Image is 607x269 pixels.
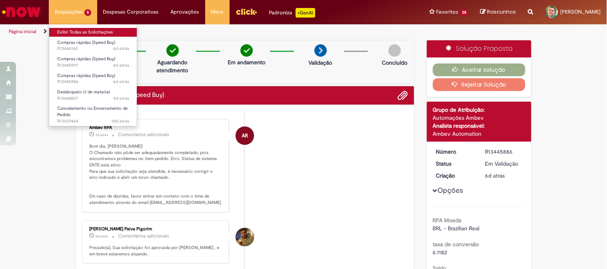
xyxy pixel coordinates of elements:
div: Grupo de Atribuição: [433,106,525,114]
div: 25/08/2025 17:39:27 [485,172,523,180]
span: 5 [84,9,91,16]
a: Aberto R13437464 : Cancelamento ou Encerramento de Pedido [49,104,137,121]
div: Solução Proposta [427,40,531,57]
img: arrow-next.png [315,44,327,57]
span: Aprovações [171,8,199,16]
time: 25/08/2025 17:39:27 [485,172,505,179]
p: Em andamento [228,58,265,66]
small: Comentários adicionais [118,131,170,138]
div: Analista responsável: [433,122,525,130]
p: Prezado(a), Sua solicitação foi aprovada por [PERSON_NAME] , e em breve estaremos atuando. [90,245,223,257]
div: R13445886 [485,148,523,156]
span: Requisições [55,8,83,16]
span: 3d atrás [96,133,108,137]
span: 9d atrás [113,95,129,101]
span: Favoritos [436,8,458,16]
span: R13437464 [57,118,129,125]
span: AR [242,126,248,145]
button: Aceitar solução [433,63,525,76]
img: click_logo_yellow_360x200.png [236,6,257,18]
time: 21/08/2025 16:37:34 [112,118,129,124]
img: img-circle-grey.png [389,44,401,57]
span: 6d atrás [113,79,129,85]
a: Aberto R13445886 : Compras rápidas (Speed Buy) [49,71,137,86]
span: Cancelamento ou Encerramento de Pedido [57,105,128,118]
time: 25/08/2025 19:34:27 [113,45,129,51]
img: ServiceNow [1,4,42,20]
div: Murilo Henrique Dias Paiva Pigorim [236,228,254,246]
span: 10d atrás [112,118,129,124]
span: Compras rápidas (Speed Buy) [57,56,115,62]
div: Padroniza [269,8,315,18]
span: 6d atrás [113,45,129,51]
b: RPA Moeda [433,217,462,224]
span: 4d atrás [96,234,108,239]
span: 28 [460,9,469,16]
span: BRL - Brazilian Real [433,225,480,232]
a: Rascunhos [481,8,516,16]
div: Ambev Automation [433,130,525,138]
span: 6d atrás [485,172,505,179]
div: Ambev RPA [236,127,254,145]
p: Validação [309,59,333,67]
span: R13445886 [57,79,129,85]
p: Bom dia, [PERSON_NAME]! O Chamado não pôde ser adequadamente completado, pois encontramos problem... [90,143,223,206]
dt: Criação [430,172,479,180]
div: Em Validação [485,160,523,168]
a: Aberto R13445997 : Compras rápidas (Speed Buy) [49,55,137,69]
p: Aguardando atendimento [153,58,192,74]
a: Aberto R13440837 : Desbloqueio U de material [49,88,137,103]
dt: Status [430,160,479,168]
time: 22/08/2025 16:30:58 [113,95,129,101]
span: R13440837 [57,95,129,102]
span: R13446160 [57,45,129,52]
time: 29/08/2025 00:17:58 [96,133,108,137]
img: check-circle-green.png [240,44,253,57]
ul: Trilhas de página [6,24,399,39]
dt: Número [430,148,479,156]
span: Desbloqueio U de material [57,89,110,95]
time: 25/08/2025 17:39:28 [113,79,129,85]
button: Rejeitar Solução [433,78,525,91]
div: Automações Ambev [433,114,525,122]
span: R13445997 [57,62,129,69]
b: taxa de conversão [433,241,479,248]
a: Aberto R13446160 : Compras rápidas (Speed Buy) [49,38,137,53]
span: 6d atrás [113,62,129,68]
span: 6.1182 [433,249,447,256]
p: Concluído [382,59,407,67]
time: 25/08/2025 17:58:57 [113,62,129,68]
span: More [211,8,224,16]
time: 28/08/2025 13:25:01 [96,234,108,239]
div: [PERSON_NAME] Paiva Pigorim [90,227,223,231]
span: Rascunhos [487,8,516,16]
p: +GenAi [296,8,315,18]
span: Despesas Corporativas [103,8,159,16]
button: Adicionar anexos [398,90,408,101]
a: Exibir Todas as Solicitações [49,28,137,37]
span: Compras rápidas (Speed Buy) [57,73,115,79]
img: check-circle-green.png [166,44,179,57]
span: [PERSON_NAME] [561,8,601,15]
span: Compras rápidas (Speed Buy) [57,40,115,45]
a: Página inicial [9,28,36,35]
ul: Requisições [49,24,137,127]
div: Ambev RPA [90,125,223,130]
small: Comentários adicionais [118,233,170,239]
